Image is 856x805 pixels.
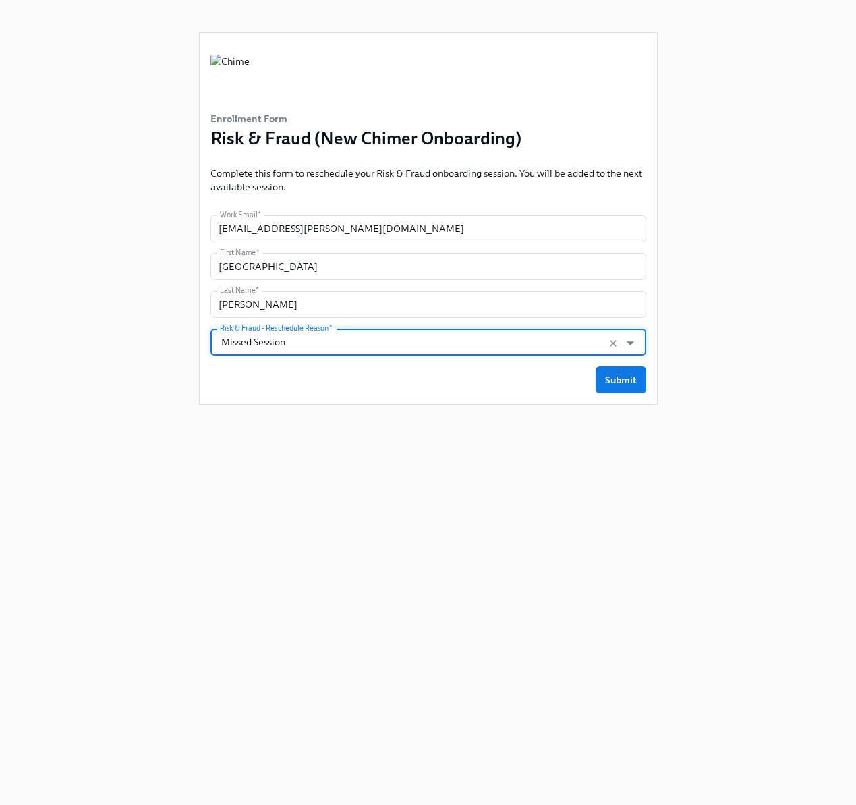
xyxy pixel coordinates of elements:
[620,333,641,354] button: Open
[605,373,637,387] span: Submit
[210,55,250,95] img: Chime
[596,366,646,393] button: Submit
[210,126,521,150] h3: Risk & Fraud (New Chimer Onboarding)
[210,111,521,126] h6: Enrollment Form
[605,335,621,352] button: Clear
[210,167,646,194] p: Complete this form to reschedule your Risk & Fraud onboarding session. You will be added to the n...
